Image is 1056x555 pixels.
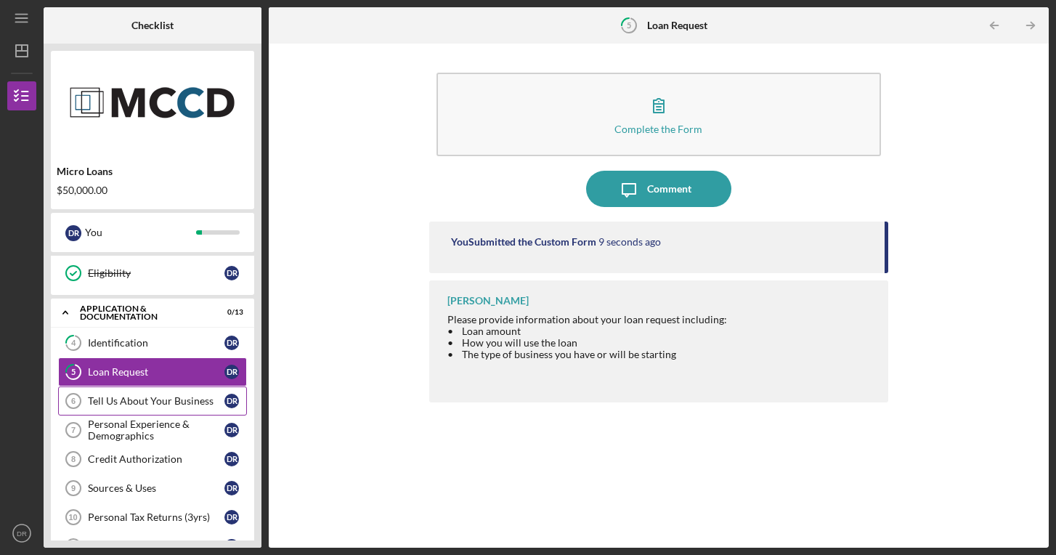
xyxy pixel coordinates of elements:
button: Complete the Form [436,73,881,156]
a: 9Sources & UsesDR [58,474,247,503]
a: EligibilityDR [58,259,247,288]
div: 0 / 13 [217,308,243,317]
div: You [85,220,196,245]
div: D R [224,365,239,379]
tspan: 9 [71,484,76,493]
div: Micro Loans [57,166,248,177]
a: 8Credit AuthorizationDR [58,445,247,474]
div: Personal Experience & Demographics [88,418,224,442]
img: Product logo [51,58,254,145]
div: D R [224,394,239,408]
div: Personal Tax Returns (3yrs) [88,511,224,523]
div: D R [224,266,239,280]
tspan: 10 [68,513,77,522]
div: Please provide information about your loan request including: • Loan amount • How you will use th... [447,314,727,384]
div: Loan Request [88,366,224,378]
text: DR [17,530,27,538]
tspan: 5 [71,368,76,377]
time: 2025-10-10 15:49 [598,236,661,248]
div: D R [224,336,239,350]
tspan: 4 [71,339,76,348]
b: Checklist [131,20,174,31]
div: You Submitted the Custom Form [451,236,596,248]
div: Identification [88,337,224,349]
a: 4IdentificationDR [58,328,247,357]
div: D R [224,539,239,554]
div: Tell Us About Your Business [88,395,224,407]
div: D R [224,510,239,524]
div: $50,000.00 [57,185,248,196]
a: 7Personal Experience & DemographicsDR [58,416,247,445]
b: Loan Request [647,20,707,31]
tspan: 5 [627,20,631,30]
div: D R [224,452,239,466]
div: D R [224,481,239,495]
div: Complete the Form [614,123,702,134]
tspan: 6 [71,397,76,405]
a: 5Loan RequestDR [58,357,247,386]
tspan: 8 [71,455,76,463]
button: Comment [586,171,731,207]
div: Comment [647,171,691,207]
tspan: 7 [71,426,76,434]
a: 10Personal Tax Returns (3yrs)DR [58,503,247,532]
div: Sources & Uses [88,482,224,494]
a: 6Tell Us About Your BusinessDR [58,386,247,416]
div: Application & Documentation [80,304,207,321]
div: Credit Authorization [88,453,224,465]
div: D R [224,423,239,437]
button: DR [7,519,36,548]
div: D R [65,225,81,241]
div: Eligibility [88,267,224,279]
div: [PERSON_NAME] [447,295,529,307]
